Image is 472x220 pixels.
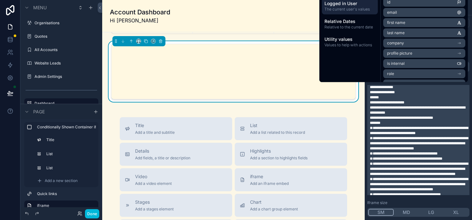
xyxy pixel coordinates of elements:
span: Hi [PERSON_NAME] [110,17,170,24]
button: LG [419,209,444,216]
button: VideoAdd a video element [120,168,232,191]
span: Add a new section [45,178,78,183]
label: Quotes [34,34,95,39]
label: Title [46,137,92,142]
label: Website Leads [34,61,95,66]
span: Video [135,173,172,180]
label: Admin Settings [34,74,95,79]
span: The current user's values [324,7,375,12]
span: Add a section to highlights fields [250,156,308,161]
label: Iframe size [367,200,387,205]
span: Utility values [324,36,375,42]
label: List [46,151,92,156]
button: iframeAdd an iframe embed [235,168,347,191]
label: Conditionally Shown Container if any accounts require DDA [37,125,96,130]
span: Details [135,148,190,154]
div: scrollable content [20,119,102,207]
button: ListAdd a list related to this record [235,117,347,140]
label: iframe [37,203,93,208]
label: Dashboard [34,101,95,106]
h1: Account Dashboard [110,8,170,17]
label: Quick links [37,191,93,196]
span: Menu [33,4,47,11]
span: Add an iframe embed [250,181,289,186]
span: Stages [135,199,174,205]
button: SM [368,209,394,216]
button: TitleAdd a title and subtitle [120,117,232,140]
span: Logged in User [324,0,375,7]
span: Values to help with actions [324,42,375,48]
button: StagesAdd a stages element [120,194,232,217]
button: XL [444,209,468,216]
button: MD [394,209,419,216]
span: Page [33,109,45,115]
span: iframe [250,173,289,180]
label: List [46,165,92,171]
button: HighlightsAdd a section to highlights fields [235,143,347,166]
span: Add a list related to this record [250,130,305,135]
label: All Accounts [34,47,95,52]
span: Add a video element [135,181,172,186]
span: Add a title and subtitle [135,130,175,135]
button: Done [85,209,99,218]
span: Chart [250,199,298,205]
button: DetailsAdd fields, a title or description [120,143,232,166]
label: Organisations [34,20,95,26]
span: Add a chart group element [250,207,298,212]
span: Relative Dates [324,18,375,25]
span: Highlights [250,148,308,154]
span: Title [135,122,175,129]
span: List [250,122,305,129]
span: Add a stages element [135,207,174,212]
span: Add fields, a title or description [135,156,190,161]
div: scrollable content [367,85,469,195]
span: Relative to the current date [324,25,375,30]
button: ChartAdd a chart group element [235,194,347,217]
